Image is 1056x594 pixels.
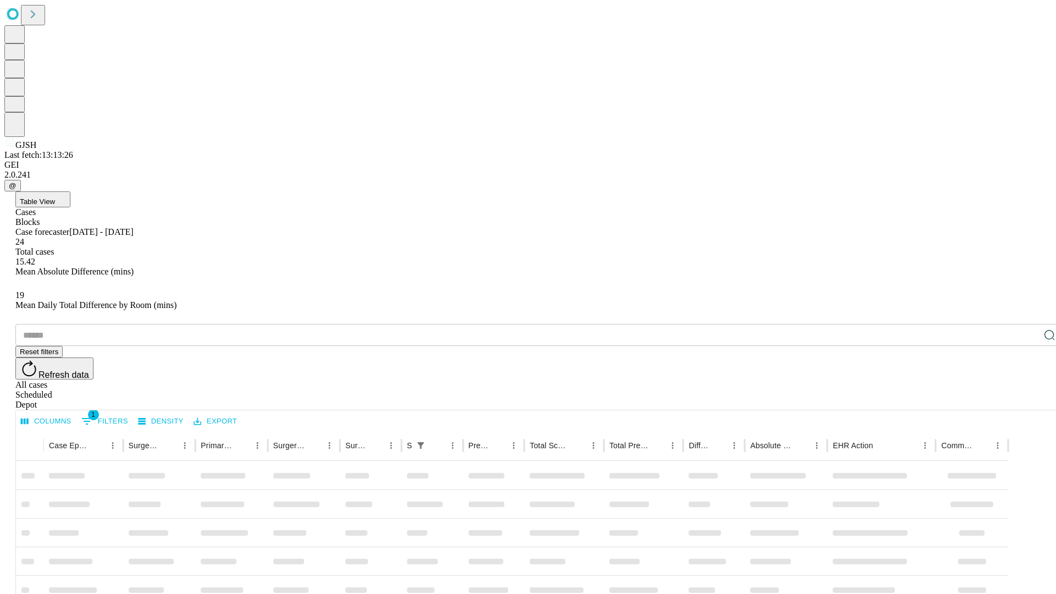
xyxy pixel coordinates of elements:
[234,438,250,453] button: Sort
[445,438,460,453] button: Menu
[129,441,161,450] div: Surgeon Name
[345,441,367,450] div: Surgery Date
[9,182,16,190] span: @
[650,438,665,453] button: Sort
[162,438,177,453] button: Sort
[273,441,305,450] div: Surgery Name
[833,441,873,450] div: EHR Action
[975,438,990,453] button: Sort
[69,227,133,237] span: [DATE] - [DATE]
[201,441,233,450] div: Primary Service
[135,413,186,430] button: Density
[306,438,322,453] button: Sort
[15,358,94,380] button: Refresh data
[689,441,710,450] div: Difference
[609,441,649,450] div: Total Predicted Duration
[711,438,727,453] button: Sort
[20,348,58,356] span: Reset filters
[105,438,120,453] button: Menu
[586,438,601,453] button: Menu
[794,438,809,453] button: Sort
[18,413,74,430] button: Select columns
[15,257,35,266] span: 15.42
[491,438,506,453] button: Sort
[4,150,73,159] span: Last fetch: 13:13:26
[49,441,89,450] div: Case Epic Id
[990,438,1005,453] button: Menu
[413,438,428,453] div: 1 active filter
[90,438,105,453] button: Sort
[469,441,490,450] div: Predicted In Room Duration
[15,237,24,246] span: 24
[15,346,63,358] button: Reset filters
[15,140,36,150] span: GJSH
[430,438,445,453] button: Sort
[665,438,680,453] button: Menu
[809,438,824,453] button: Menu
[727,438,742,453] button: Menu
[4,180,21,191] button: @
[506,438,521,453] button: Menu
[941,441,973,450] div: Comments
[79,413,131,430] button: Show filters
[322,438,337,453] button: Menu
[530,441,569,450] div: Total Scheduled Duration
[4,170,1052,180] div: 2.0.241
[4,160,1052,170] div: GEI
[15,290,24,300] span: 19
[413,438,428,453] button: Show filters
[38,370,89,380] span: Refresh data
[750,441,793,450] div: Absolute Difference
[15,300,177,310] span: Mean Daily Total Difference by Room (mins)
[407,441,412,450] div: Scheduled In Room Duration
[368,438,383,453] button: Sort
[15,191,70,207] button: Table View
[570,438,586,453] button: Sort
[250,438,265,453] button: Menu
[15,267,134,276] span: Mean Absolute Difference (mins)
[15,227,69,237] span: Case forecaster
[383,438,399,453] button: Menu
[15,247,54,256] span: Total cases
[191,413,240,430] button: Export
[874,438,889,453] button: Sort
[20,197,55,206] span: Table View
[917,438,933,453] button: Menu
[88,409,99,420] span: 1
[177,438,193,453] button: Menu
